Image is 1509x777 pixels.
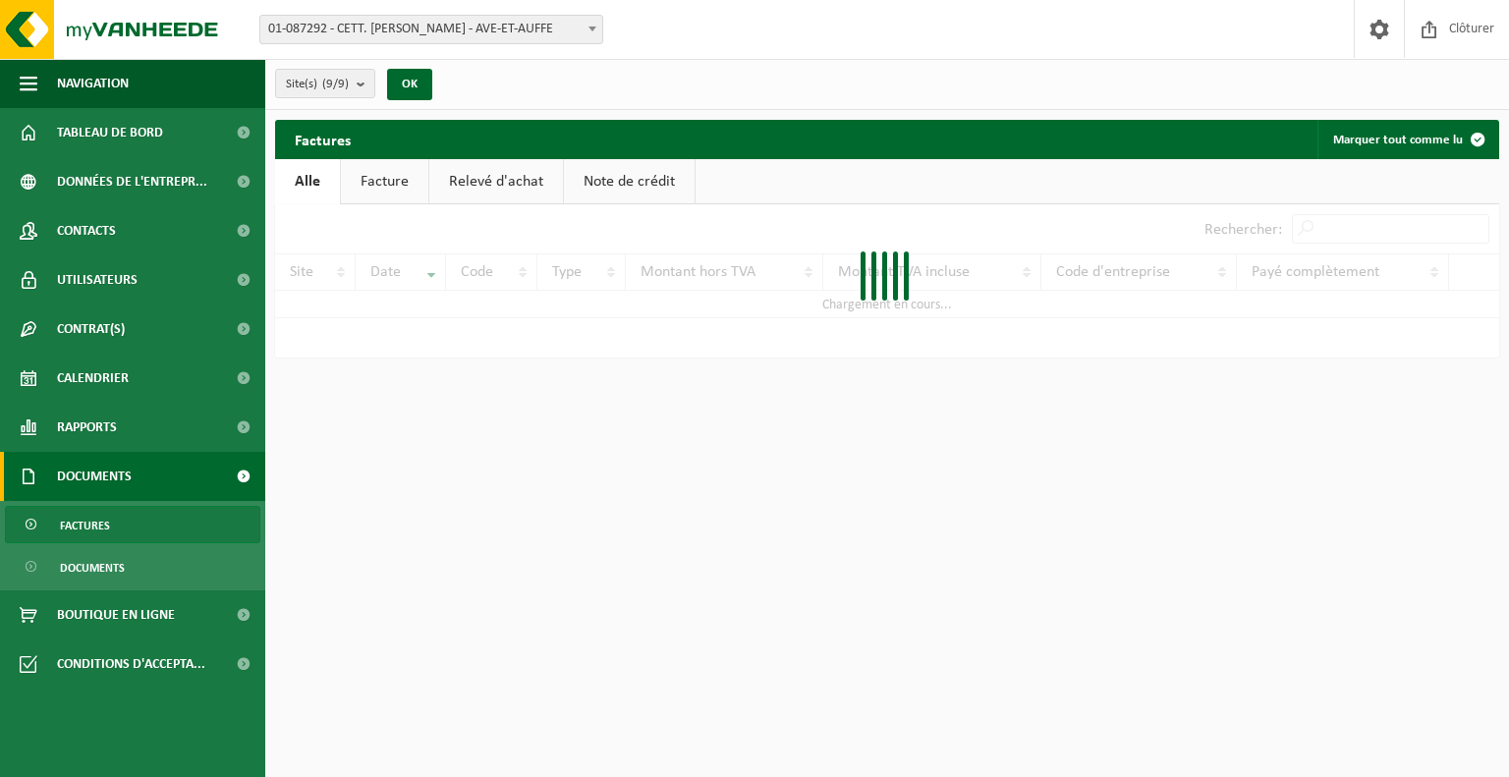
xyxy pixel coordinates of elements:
a: Relevé d'achat [429,159,563,204]
span: Utilisateurs [57,255,138,305]
a: Alle [275,159,340,204]
span: Contacts [57,206,116,255]
h2: Factures [275,120,370,158]
span: Navigation [57,59,129,108]
a: Documents [5,548,260,585]
span: Boutique en ligne [57,590,175,639]
span: Tableau de bord [57,108,163,157]
span: Contrat(s) [57,305,125,354]
span: Conditions d'accepta... [57,639,205,689]
span: Factures [60,507,110,544]
count: (9/9) [322,78,349,90]
button: OK [387,69,432,100]
span: Calendrier [57,354,129,403]
a: Note de crédit [564,159,695,204]
button: Site(s)(9/9) [275,69,375,98]
span: 01-087292 - CETT. P. MONSEU - AVE-ET-AUFFE [259,15,603,44]
a: Factures [5,506,260,543]
button: Marquer tout comme lu [1317,120,1497,159]
span: Site(s) [286,70,349,99]
span: Données de l'entrepr... [57,157,207,206]
a: Facture [341,159,428,204]
span: Documents [60,549,125,586]
span: 01-087292 - CETT. P. MONSEU - AVE-ET-AUFFE [260,16,602,43]
span: Rapports [57,403,117,452]
span: Documents [57,452,132,501]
